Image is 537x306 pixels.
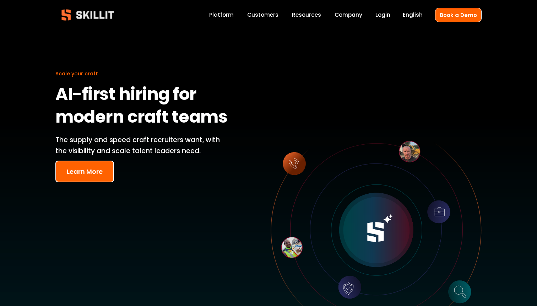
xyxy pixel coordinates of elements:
a: Login [375,10,390,20]
strong: AI-first hiring for modern craft teams [55,81,227,133]
img: Skillit [55,4,120,26]
button: Learn More [55,161,114,182]
a: Platform [209,10,234,20]
p: The supply and speed craft recruiters want, with the visibility and scale talent leaders need. [55,135,231,156]
span: English [403,11,423,19]
a: Book a Demo [435,8,482,22]
a: folder dropdown [292,10,321,20]
span: Scale your craft [55,70,98,77]
a: Company [335,10,362,20]
a: Customers [247,10,278,20]
span: Resources [292,11,321,19]
div: language picker [403,10,423,20]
